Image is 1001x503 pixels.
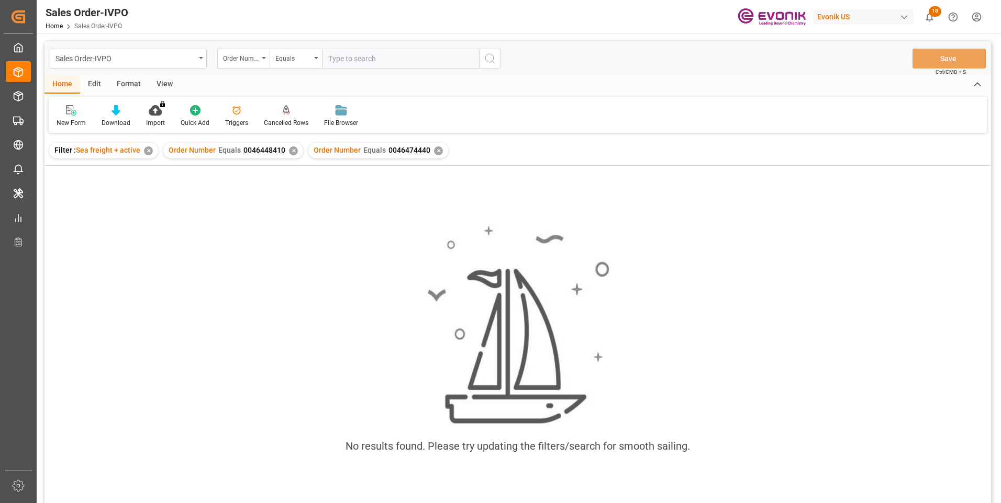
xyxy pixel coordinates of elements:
[223,51,259,63] div: Order Number
[918,5,941,29] button: show 18 new notifications
[225,118,248,128] div: Triggers
[322,49,479,68] input: Type to search
[217,49,270,68] button: open menu
[929,6,941,17] span: 18
[54,146,76,154] span: Filter :
[55,51,195,64] div: Sales Order-IVPO
[181,118,209,128] div: Quick Add
[270,49,322,68] button: open menu
[102,118,130,128] div: Download
[50,49,207,68] button: open menu
[913,49,986,68] button: Save
[936,68,966,76] span: Ctrl/CMD + S
[76,146,140,154] span: Sea freight + active
[426,224,609,426] img: smooth_sailing.jpeg
[738,8,806,26] img: Evonik-brand-mark-Deep-Purple-RGB.jpeg_1700498283.jpeg
[264,118,308,128] div: Cancelled Rows
[218,146,241,154] span: Equals
[813,7,918,27] button: Evonik US
[434,146,443,155] div: ✕
[57,118,86,128] div: New Form
[80,76,109,94] div: Edit
[388,146,430,154] span: 0046474440
[46,5,128,20] div: Sales Order-IVPO
[169,146,216,154] span: Order Number
[314,146,361,154] span: Order Number
[45,76,80,94] div: Home
[346,438,690,454] div: No results found. Please try updating the filters/search for smooth sailing.
[144,146,153,155] div: ✕
[363,146,386,154] span: Equals
[46,22,63,30] a: Home
[289,146,298,155] div: ✕
[149,76,181,94] div: View
[813,9,914,25] div: Evonik US
[324,118,358,128] div: File Browser
[109,76,149,94] div: Format
[941,5,965,29] button: Help Center
[243,146,285,154] span: 0046448410
[479,49,501,68] button: search button
[275,51,311,63] div: Equals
